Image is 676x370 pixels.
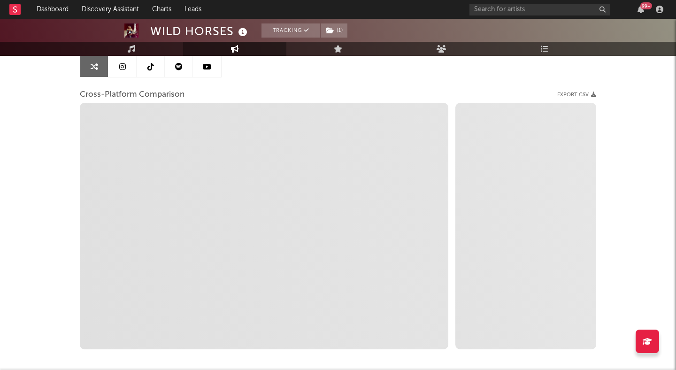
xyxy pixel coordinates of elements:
[640,2,652,9] div: 99 +
[320,23,348,38] span: ( 1 )
[557,92,596,98] button: Export CSV
[261,23,320,38] button: Tracking
[150,23,250,39] div: WILD HORSES
[321,23,347,38] button: (1)
[469,4,610,15] input: Search for artists
[80,89,184,100] span: Cross-Platform Comparison
[638,6,644,13] button: 99+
